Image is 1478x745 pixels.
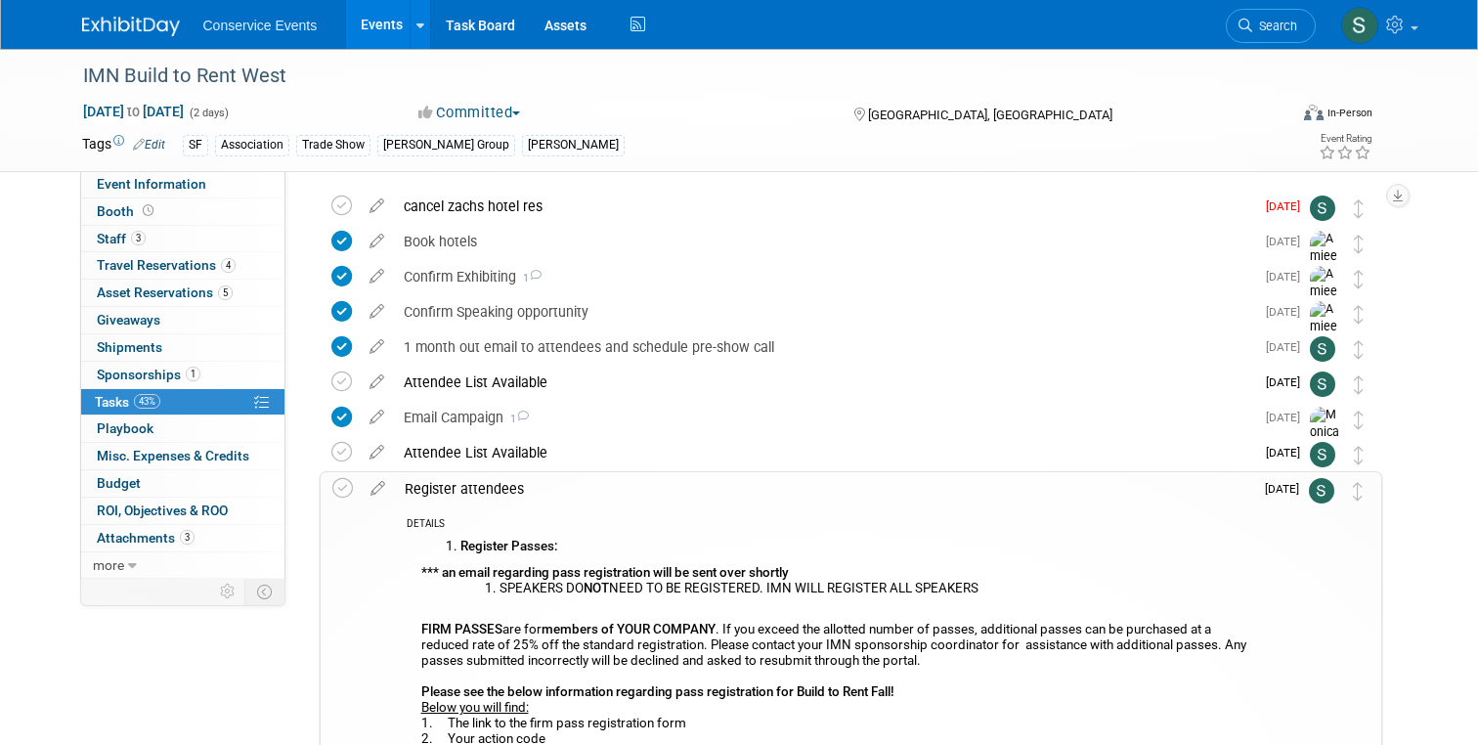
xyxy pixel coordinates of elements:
[1310,231,1339,300] img: Amiee Griffey
[360,197,394,215] a: edit
[421,700,529,715] u: Below you will find:
[81,226,284,252] a: Staff3
[1310,407,1339,476] img: Monica Barnson
[1304,105,1324,120] img: Format-Inperson.png
[1310,442,1335,467] img: Savannah Doctor
[460,539,558,553] b: Register Passes:
[296,135,370,155] div: Trade Show
[81,498,284,524] a: ROI, Objectives & ROO
[1226,9,1316,43] a: Search
[360,233,394,250] a: edit
[1354,340,1364,359] i: Move task
[394,401,1254,434] div: Email Campaign
[1310,336,1335,362] img: Savannah Doctor
[81,470,284,497] a: Budget
[1266,340,1310,354] span: [DATE]
[1310,196,1335,221] img: Savannah Doctor
[377,135,515,155] div: [PERSON_NAME] Group
[133,138,165,152] a: Edit
[218,285,233,300] span: 5
[1354,305,1364,324] i: Move task
[139,203,157,218] span: Booth not reserved yet
[81,389,284,416] a: Tasks43%
[183,135,208,155] div: SF
[131,231,146,245] span: 3
[97,530,195,546] span: Attachments
[95,394,160,410] span: Tasks
[97,448,249,463] span: Misc. Expenses & Credits
[180,530,195,545] span: 3
[82,103,185,120] span: [DATE] [DATE]
[1354,235,1364,253] i: Move task
[1266,305,1310,319] span: [DATE]
[1310,301,1339,371] img: Amiee Griffey
[395,472,1253,505] div: Register attendees
[211,579,245,604] td: Personalize Event Tab Strip
[542,622,716,636] b: members of YOUR COMPANY
[1341,7,1378,44] img: Savannah Doctor
[1354,375,1364,394] i: Move task
[215,135,289,155] div: Association
[394,330,1254,364] div: 1 month out email to attendees and schedule pre-show call
[244,579,284,604] td: Toggle Event Tabs
[394,436,1254,469] div: Attendee List Available
[1354,411,1364,429] i: Move task
[394,295,1254,329] div: Confirm Speaking opportunity
[1354,270,1364,288] i: Move task
[221,258,236,273] span: 4
[97,257,236,273] span: Travel Reservations
[407,517,1253,534] div: DETAILS
[360,268,394,285] a: edit
[97,231,146,246] span: Staff
[134,394,160,409] span: 43%
[1266,235,1310,248] span: [DATE]
[76,59,1263,94] div: IMN Build to Rent West
[421,565,789,580] b: *** an email regarding pass registration will be sent over shortly
[1354,199,1364,218] i: Move task
[503,413,529,425] span: 1
[516,272,542,285] span: 1
[81,443,284,469] a: Misc. Expenses & Credits
[97,367,200,382] span: Sponsorships
[360,303,394,321] a: edit
[97,475,141,491] span: Budget
[81,334,284,361] a: Shipments
[82,17,180,36] img: ExhibitDay
[93,557,124,573] span: more
[1266,446,1310,460] span: [DATE]
[81,171,284,197] a: Event Information
[97,203,157,219] span: Booth
[1310,372,1335,397] img: Savannah Doctor
[81,307,284,333] a: Giveaways
[97,285,233,300] span: Asset Reservations
[1265,482,1309,496] span: [DATE]
[81,280,284,306] a: Asset Reservations5
[584,581,609,595] b: NOT
[360,338,394,356] a: edit
[1266,375,1310,389] span: [DATE]
[82,134,165,156] td: Tags
[97,339,162,355] span: Shipments
[1319,134,1371,144] div: Event Rating
[394,225,1254,258] div: Book hotels
[81,525,284,551] a: Attachments3
[97,503,228,518] span: ROI, Objectives & ROO
[1309,478,1334,504] img: Savannah Doctor
[81,252,284,279] a: Travel Reservations4
[412,103,528,123] button: Committed
[124,104,143,119] span: to
[1353,482,1363,501] i: Move task
[421,684,894,699] b: Please see the below information regarding pass registration for Build to Rent Fall!
[81,362,284,388] a: Sponsorships1
[360,373,394,391] a: edit
[522,135,625,155] div: [PERSON_NAME]
[97,176,206,192] span: Event Information
[394,190,1254,223] div: cancel zachs hotel res
[81,198,284,225] a: Booth
[97,420,153,436] span: Playbook
[361,480,395,498] a: edit
[81,416,284,442] a: Playbook
[1266,270,1310,284] span: [DATE]
[186,367,200,381] span: 1
[868,108,1112,122] span: [GEOGRAPHIC_DATA], [GEOGRAPHIC_DATA]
